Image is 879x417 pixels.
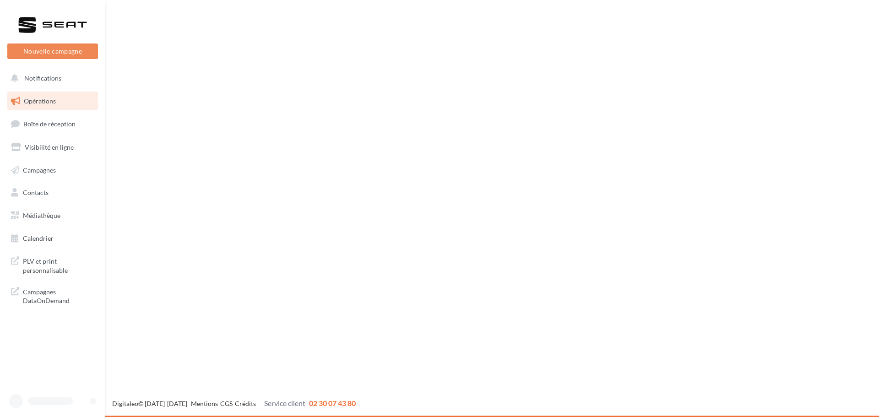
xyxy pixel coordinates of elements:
[23,234,54,242] span: Calendrier
[23,166,56,173] span: Campagnes
[25,143,74,151] span: Visibilité en ligne
[5,206,100,225] a: Médiathèque
[264,399,305,407] span: Service client
[5,282,100,309] a: Campagnes DataOnDemand
[23,286,94,305] span: Campagnes DataOnDemand
[23,189,49,196] span: Contacts
[7,43,98,59] button: Nouvelle campagne
[220,400,233,407] a: CGS
[23,120,76,128] span: Boîte de réception
[191,400,218,407] a: Mentions
[5,92,100,111] a: Opérations
[5,69,96,88] button: Notifications
[235,400,256,407] a: Crédits
[112,400,138,407] a: Digitaleo
[23,255,94,275] span: PLV et print personnalisable
[24,74,61,82] span: Notifications
[24,97,56,105] span: Opérations
[309,399,356,407] span: 02 30 07 43 80
[23,211,60,219] span: Médiathèque
[5,114,100,134] a: Boîte de réception
[5,161,100,180] a: Campagnes
[5,183,100,202] a: Contacts
[5,229,100,248] a: Calendrier
[5,138,100,157] a: Visibilité en ligne
[5,251,100,278] a: PLV et print personnalisable
[112,400,356,407] span: © [DATE]-[DATE] - - -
